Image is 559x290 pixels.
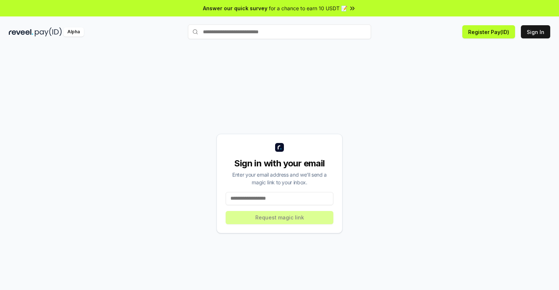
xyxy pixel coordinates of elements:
div: Sign in with your email [226,158,333,169]
button: Register Pay(ID) [462,25,515,38]
img: pay_id [35,27,62,37]
img: reveel_dark [9,27,33,37]
button: Sign In [521,25,550,38]
span: for a chance to earn 10 USDT 📝 [269,4,347,12]
div: Enter your email address and we’ll send a magic link to your inbox. [226,171,333,186]
div: Alpha [63,27,84,37]
span: Answer our quick survey [203,4,267,12]
img: logo_small [275,143,284,152]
